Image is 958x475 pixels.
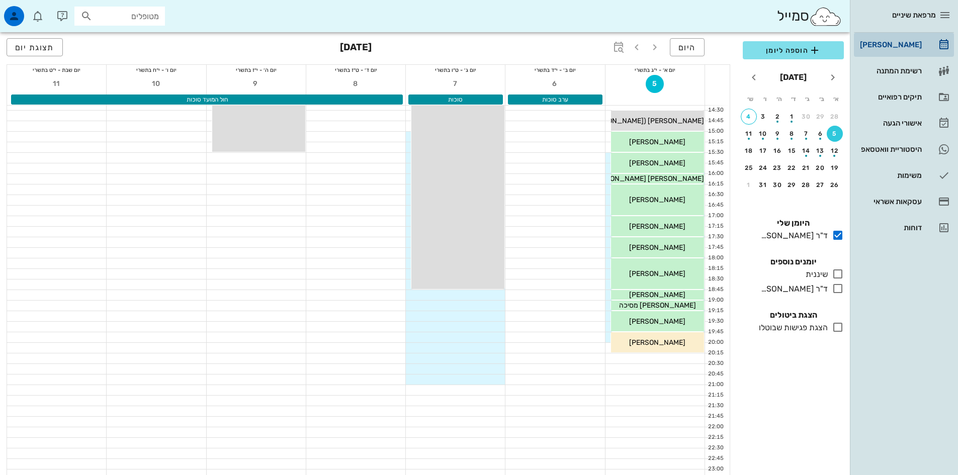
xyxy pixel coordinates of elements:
button: 16 [769,143,786,159]
div: 19 [827,164,843,171]
div: 28 [798,181,814,188]
div: 15:15 [705,138,726,146]
span: 5 [646,79,664,88]
img: SmileCloud logo [809,7,842,27]
div: 2 [769,113,786,120]
button: 14 [798,143,814,159]
div: 13 [813,147,829,154]
button: 8 [347,75,365,93]
div: 8 [784,130,800,137]
div: 20:00 [705,338,726,347]
div: 15:30 [705,148,726,157]
div: 15:00 [705,127,726,136]
div: 20:45 [705,370,726,378]
button: 30 [798,109,814,125]
div: 23 [769,164,786,171]
div: 19:45 [705,328,726,336]
span: [PERSON_NAME] [629,138,685,146]
div: 31 [755,181,771,188]
div: 22:00 [705,423,726,431]
span: היום [678,43,696,52]
div: 30 [769,181,786,188]
div: יום ג׳ - ט״ו בתשרי [406,65,505,75]
div: 10 [755,130,771,137]
button: 28 [798,177,814,193]
div: 15 [784,147,800,154]
span: [PERSON_NAME] מסיכה [619,301,696,310]
div: 15:45 [705,159,726,167]
h3: [DATE] [340,38,372,58]
div: 29 [813,113,829,120]
div: יום ב׳ - י״ד בתשרי [505,65,604,75]
button: 30 [769,177,786,193]
button: 17 [755,143,771,159]
span: [PERSON_NAME] [629,291,685,299]
div: סמייל [777,6,842,27]
a: דוחות [854,216,954,240]
div: 7 [798,130,814,137]
div: 16:00 [705,169,726,178]
div: 20:15 [705,349,726,357]
div: 18:45 [705,286,726,294]
div: 22 [784,164,800,171]
div: 22:30 [705,444,726,452]
div: 16 [769,147,786,154]
button: 23 [769,160,786,176]
div: 6 [813,130,829,137]
div: 21 [798,164,814,171]
button: 7 [447,75,465,93]
span: הוספה ליומן [751,44,836,56]
div: 5 [827,130,843,137]
span: 7 [447,79,465,88]
button: 29 [813,109,829,125]
div: 1 [784,113,800,120]
div: משימות [858,171,922,179]
button: 3 [755,109,771,125]
button: 22 [784,160,800,176]
div: 22:15 [705,433,726,442]
button: 21 [798,160,814,176]
div: 27 [813,181,829,188]
div: 20 [813,164,829,171]
th: ג׳ [801,90,814,108]
button: 25 [741,160,757,176]
a: [PERSON_NAME] [854,33,954,57]
div: רשימת המתנה [858,67,922,75]
button: 29 [784,177,800,193]
div: היסטוריית וואטסאפ [858,145,922,153]
div: 17:30 [705,233,726,241]
button: חודש שעבר [824,68,842,86]
button: 10 [147,75,165,93]
button: 2 [769,109,786,125]
button: 11 [48,75,66,93]
div: 11 [741,130,757,137]
span: מרפאת שיניים [892,11,936,20]
button: 18 [741,143,757,159]
span: 6 [546,79,564,88]
div: 16:30 [705,191,726,199]
div: 18:00 [705,254,726,262]
div: 12 [827,147,843,154]
button: היום [670,38,705,56]
span: [PERSON_NAME] [629,269,685,278]
div: 4 [741,113,756,120]
button: 28 [827,109,843,125]
th: ב׳ [815,90,828,108]
button: 13 [813,143,829,159]
th: א׳ [830,90,843,108]
div: ד"ר [PERSON_NAME] [757,230,828,242]
span: [PERSON_NAME] [629,196,685,204]
div: יום ה׳ - י״ז בתשרי [207,65,306,75]
span: חול המועד סוכות [187,96,228,103]
div: [PERSON_NAME] [858,41,922,49]
button: 8 [784,126,800,142]
button: 9 [247,75,265,93]
button: 1 [741,177,757,193]
a: תיקים רפואיים [854,85,954,109]
button: חודש הבא [745,68,763,86]
div: 14:30 [705,106,726,115]
div: 16:15 [705,180,726,188]
h4: יומנים נוספים [743,256,844,268]
button: הוספה ליומן [743,41,844,59]
div: 21:30 [705,402,726,410]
